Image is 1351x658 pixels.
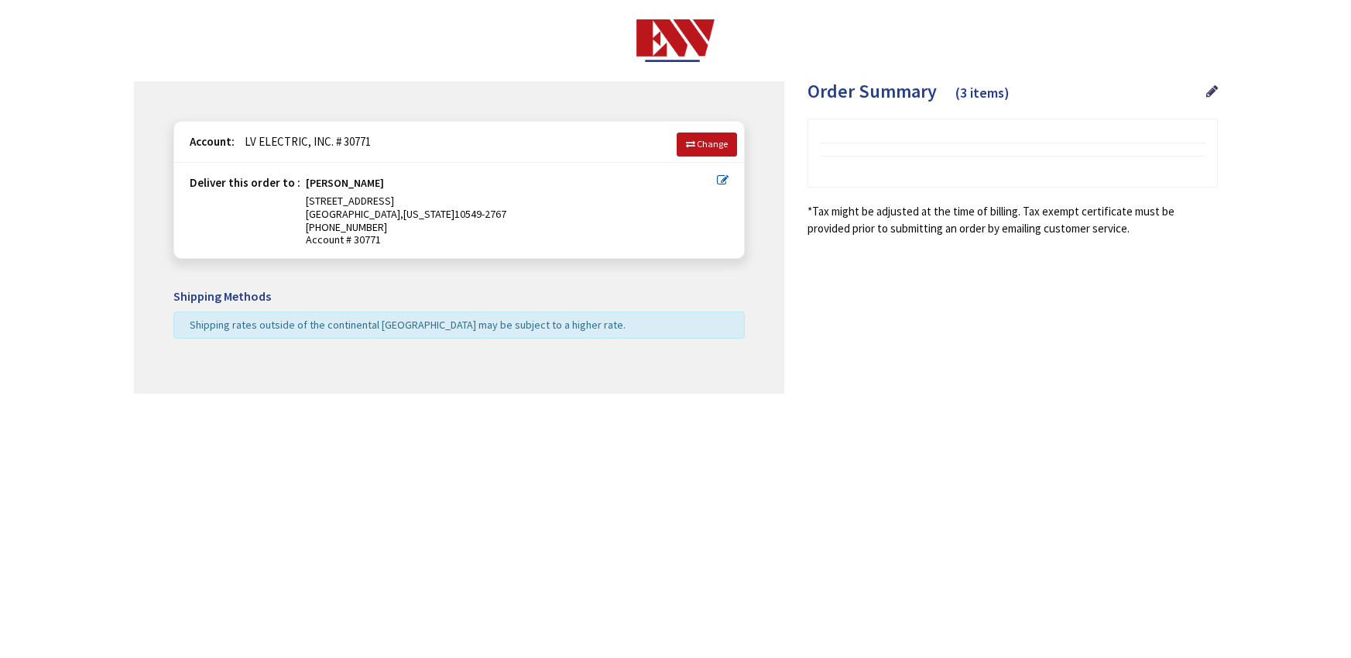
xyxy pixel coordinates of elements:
[697,138,728,150] span: Change
[403,207,454,221] span: [US_STATE]
[636,19,715,62] img: Electrical Wholesalers, Inc.
[190,134,235,149] strong: Account:
[190,318,626,332] span: Shipping rates outside of the continental [GEOGRAPHIC_DATA] may be subject to a higher rate.
[306,233,717,246] span: Account # 30771
[808,79,937,103] span: Order Summary
[306,194,394,208] span: [STREET_ADDRESS]
[173,290,745,304] h5: Shipping Methods
[190,175,300,190] strong: Deliver this order to :
[306,207,403,221] span: [GEOGRAPHIC_DATA],
[454,207,506,221] span: 10549-2767
[677,133,737,156] a: Change
[955,84,1010,102] span: (3 items)
[306,177,384,195] strong: [PERSON_NAME]
[306,220,387,234] span: [PHONE_NUMBER]
[237,134,371,149] span: LV ELECTRIC, INC. # 30771
[808,203,1218,236] : *Tax might be adjusted at the time of billing. Tax exempt certificate must be provided prior to s...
